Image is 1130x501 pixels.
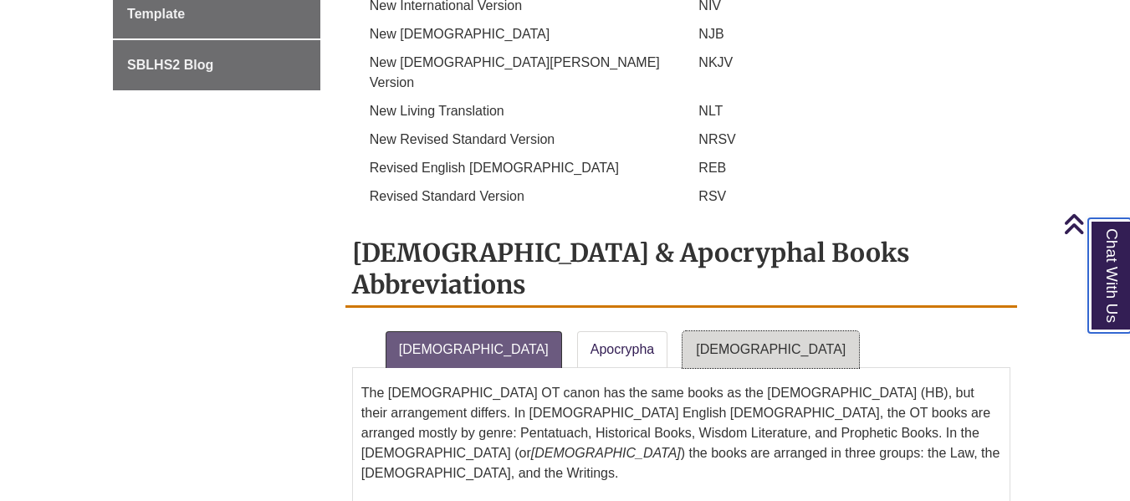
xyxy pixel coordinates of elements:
[685,130,1006,150] p: NRSV
[386,331,562,368] a: [DEMOGRAPHIC_DATA]
[356,101,677,121] p: New Living Translation
[356,130,677,150] p: New Revised Standard Version
[683,331,859,368] a: [DEMOGRAPHIC_DATA]
[685,187,1006,207] p: RSV
[685,24,1006,44] p: NJB
[577,331,668,368] a: Apocrypha
[356,187,677,207] p: Revised Standard Version
[127,58,213,72] span: SBLHS2 Blog
[1063,212,1126,235] a: Back to Top
[531,446,681,460] em: [DEMOGRAPHIC_DATA]
[356,24,677,44] p: New [DEMOGRAPHIC_DATA]
[685,101,1006,121] p: NLT
[356,158,677,178] p: Revised English [DEMOGRAPHIC_DATA]
[685,53,1006,73] p: NKJV
[345,232,1017,308] h2: [DEMOGRAPHIC_DATA] & Apocryphal Books Abbreviations
[356,53,677,93] p: New [DEMOGRAPHIC_DATA][PERSON_NAME] Version
[685,158,1006,178] p: REB
[361,376,1001,490] p: The [DEMOGRAPHIC_DATA] OT canon has the same books as the [DEMOGRAPHIC_DATA] (HB), but their arra...
[113,40,320,90] a: SBLHS2 Blog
